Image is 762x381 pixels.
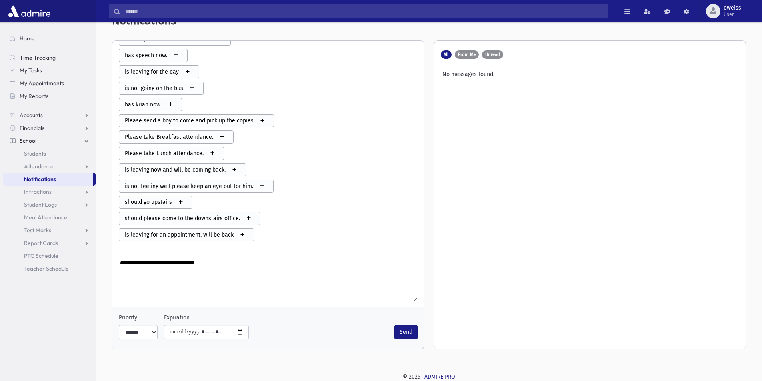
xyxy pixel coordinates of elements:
[3,224,96,237] a: Test Marks
[240,213,258,224] span: +
[122,133,213,141] span: Please take Breakfast attendance.
[485,52,500,57] span: Unread
[3,198,96,211] a: Student Logs
[119,228,254,241] button: is leaving for an appointment, will be back +
[3,122,96,134] a: Financials
[3,90,96,102] a: My Reports
[3,173,93,186] a: Notifications
[122,68,179,76] span: is leaving for the day
[24,214,67,221] span: Meal Attendance
[226,164,243,176] span: +
[119,65,199,78] button: is leaving for the day +
[20,92,48,100] span: My Reports
[20,137,36,144] span: School
[119,130,234,144] button: Please take Breakfast attendance. +
[164,313,190,322] label: Expiration
[119,313,137,322] label: Priority
[24,163,54,170] span: Attendance
[234,229,251,241] span: +
[3,237,96,249] a: Report Cards
[20,35,35,42] span: Home
[24,201,57,208] span: Student Logs
[179,66,196,78] span: +
[3,211,96,224] a: Meal Attendance
[24,252,58,259] span: PTC Schedule
[122,100,162,109] span: has kriah now.
[24,150,46,157] span: Students
[122,231,234,239] span: is leaving for an appointment, will be back
[119,82,204,95] button: is not going on the bus +
[24,227,51,234] span: Test Marks
[458,52,476,57] span: From Me
[24,239,58,247] span: Report Cards
[119,163,246,176] button: is leaving now and will be coming back. +
[20,54,56,61] span: Time Tracking
[3,77,96,90] a: My Appointments
[24,265,69,272] span: Teacher Schedule
[122,214,240,223] span: should please come to the downstairs office.
[122,51,167,60] span: has speech now.
[724,5,741,11] span: dweiss
[20,67,42,74] span: My Tasks
[3,249,96,262] a: PTC Schedule
[394,325,418,339] button: Send
[724,11,741,18] span: User
[122,182,253,190] span: is not feeling well please keep an eye out for him.
[6,3,52,19] img: AdmirePro
[424,373,455,380] a: ADMIRE PRO
[3,51,96,64] a: Time Tracking
[3,160,96,173] a: Attendance
[24,188,52,195] span: Infractions
[183,82,201,94] span: +
[119,180,274,193] button: is not feeling well please keep an eye out for him. +
[3,64,96,77] a: My Tasks
[204,148,221,159] span: +
[20,112,43,119] span: Accounts
[119,147,224,160] button: Please take Lunch attendance. +
[119,114,274,128] button: Please send a boy to come and pick up the copies +
[3,147,96,160] a: Students
[444,52,448,57] span: All
[3,186,96,198] a: Infractions
[120,4,608,18] input: Search
[162,99,179,110] span: +
[3,32,96,45] a: Home
[3,134,96,147] a: School
[20,124,44,132] span: Financials
[122,166,226,174] span: is leaving now and will be coming back.
[253,180,271,192] span: +
[122,84,183,92] span: is not going on the bus
[172,197,190,208] span: +
[122,116,254,125] span: Please send a boy to come and pick up the copies
[122,149,204,158] span: Please take Lunch attendance.
[441,67,740,78] div: No messages found.
[109,373,749,381] div: © 2025 -
[119,196,192,209] button: should go upstairs +
[20,80,64,87] span: My Appointments
[254,115,271,127] span: +
[119,49,188,62] button: has speech now. +
[119,98,182,111] button: has kriah now. +
[167,50,185,61] span: +
[3,262,96,275] a: Teacher Schedule
[122,198,172,206] span: should go upstairs
[119,212,260,225] button: should please come to the downstairs office. +
[213,131,231,143] span: +
[3,109,96,122] a: Accounts
[24,176,56,183] span: Notifications
[441,50,503,59] div: AdntfToShow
